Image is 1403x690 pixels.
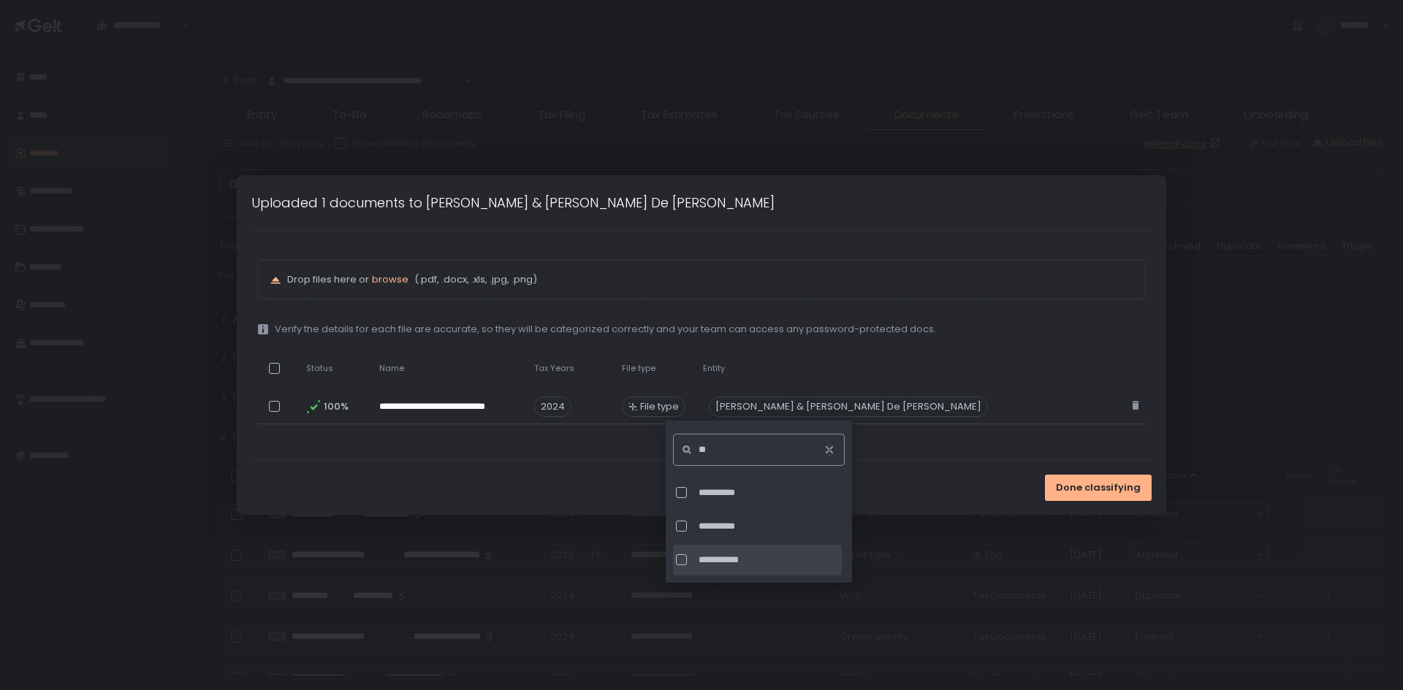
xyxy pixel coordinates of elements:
span: File type [622,363,655,374]
span: Status [306,363,333,374]
span: Tax Years [534,363,574,374]
span: Entity [703,363,725,374]
button: Done classifying [1045,475,1152,501]
span: 100% [324,400,347,413]
span: browse [372,272,408,286]
span: File type [640,400,679,413]
span: Verify the details for each file are accurate, so they will be categorized correctly and your tea... [275,323,936,336]
p: Drop files here or [287,273,1133,286]
button: browse [372,273,408,286]
span: (.pdf, .docx, .xls, .jpg, .png) [411,273,537,286]
div: [PERSON_NAME] & [PERSON_NAME] De [PERSON_NAME] [709,396,988,417]
span: Name [379,363,404,374]
span: Done classifying [1056,481,1141,494]
h1: Uploaded 1 documents to [PERSON_NAME] & [PERSON_NAME] De [PERSON_NAME] [251,193,775,212]
span: 2024 [534,396,571,417]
